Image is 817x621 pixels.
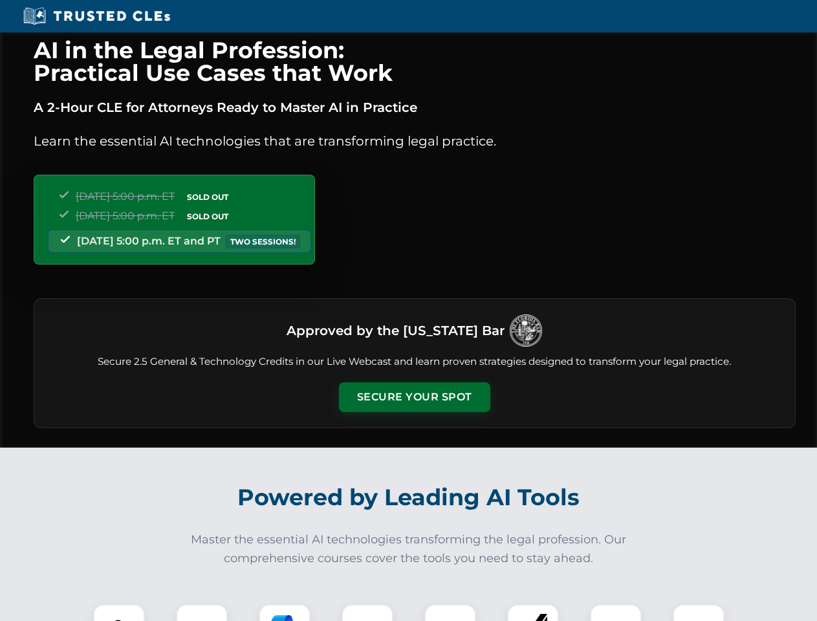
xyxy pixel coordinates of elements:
button: Secure Your Spot [339,382,490,412]
span: [DATE] 5:00 p.m. ET [76,190,175,202]
p: Learn the essential AI technologies that are transforming legal practice. [34,131,796,151]
img: Trusted CLEs [19,6,174,26]
span: SOLD OUT [182,210,233,223]
p: Secure 2.5 General & Technology Credits in our Live Webcast and learn proven strategies designed ... [50,354,779,369]
h1: AI in the Legal Profession: Practical Use Cases that Work [34,39,796,84]
h3: Approved by the [US_STATE] Bar [287,319,505,342]
p: Master the essential AI technologies transforming the legal profession. Our comprehensive courses... [182,530,635,568]
span: SOLD OUT [182,190,233,204]
p: A 2-Hour CLE for Attorneys Ready to Master AI in Practice [34,97,796,118]
h2: Powered by Leading AI Tools [50,475,767,520]
span: [DATE] 5:00 p.m. ET [76,210,175,222]
img: Logo [510,314,542,347]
